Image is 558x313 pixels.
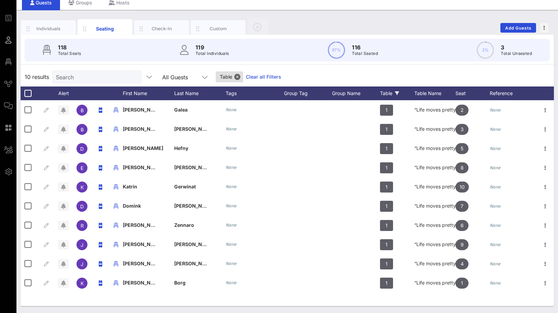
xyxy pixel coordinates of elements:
div: “Life moves pretty fast.” [414,235,455,254]
div: Custom [203,25,234,32]
div: Group Name [332,86,380,100]
span: Table [220,71,239,82]
span: 1 [385,124,388,135]
div: “Life moves pretty fast.” [414,158,455,177]
span: Hefny [174,145,188,151]
span: 4 [461,258,464,269]
p: 118 [58,43,81,51]
i: None [490,146,501,151]
i: None [490,261,501,266]
p: Total Seats [58,50,81,57]
span: 2 [461,105,464,116]
i: None [490,242,501,247]
span: K [81,184,84,190]
div: “Life moves pretty fast.” [414,100,455,119]
span: [PERSON_NAME] [174,164,215,170]
span: B [81,107,84,113]
i: None [226,203,237,208]
div: All Guests [162,74,188,80]
button: Add Guests [500,23,536,33]
span: D [80,204,84,209]
span: 7 [461,201,463,212]
div: Last Name [174,86,226,100]
span: [PERSON_NAME] [123,280,163,286]
div: Table Name [414,86,455,100]
div: Seating [90,25,120,32]
span: Katrin [123,184,137,189]
button: Close [234,74,240,80]
i: None [226,107,237,112]
span: 1 [385,201,388,212]
p: 119 [195,43,229,51]
i: None [490,127,501,132]
span: 10 results [25,73,49,81]
div: “Life moves pretty fast.” [414,196,455,216]
span: 1 [385,278,388,289]
span: Add Guests [505,25,532,31]
a: Clear all Filters [246,73,281,81]
div: Group Tag [284,86,332,100]
span: 1 [385,220,388,231]
i: None [226,126,237,131]
div: Tags [226,86,284,100]
i: None [490,223,501,228]
span: 6 [461,220,464,231]
span: [PERSON_NAME] [174,126,215,132]
span: 1 [385,258,388,269]
div: All Guests [158,70,213,84]
span: [PERSON_NAME] [123,145,163,151]
p: 3 [501,43,532,51]
span: [PERSON_NAME] [174,203,215,209]
i: None [226,280,237,285]
span: 1 [385,239,388,250]
span: Domink [123,203,141,209]
span: E [81,165,83,171]
i: None [226,222,237,228]
span: B [81,127,84,132]
div: “Life moves pretty fast.” [414,119,455,139]
div: Table [380,86,414,100]
span: 1 [461,278,463,289]
i: None [490,280,501,286]
p: Total Individuals [195,50,229,57]
span: [PERSON_NAME] [123,107,163,113]
span: 1 [385,182,388,193]
span: 9 [461,239,464,250]
span: K [81,280,84,286]
div: “Life moves pretty fast.” [414,177,455,196]
span: D [80,146,84,152]
span: 1 [385,105,388,116]
div: “Life moves pretty fast.” [414,216,455,235]
span: 10 [460,182,465,193]
span: [PERSON_NAME] [123,222,163,228]
div: First Name [123,86,174,100]
span: 5 [461,143,463,154]
i: None [226,165,237,170]
p: Total Unseated [501,50,532,57]
span: [PERSON_NAME] [174,260,215,266]
i: None [226,242,237,247]
div: “Life moves pretty fast.” [414,139,455,158]
span: 3 [461,124,464,135]
span: Zennaro [174,222,194,228]
p: Total Seated [352,50,378,57]
div: Alert [55,86,72,100]
span: R [81,223,84,229]
div: Seat [455,86,490,100]
span: Galea [174,107,188,113]
div: “Life moves pretty fast.” [414,254,455,273]
span: 8 [461,162,464,173]
span: [PERSON_NAME] [123,241,163,247]
i: None [226,261,237,266]
div: “Life moves pretty fast.” [414,273,455,292]
span: Borg [174,280,186,286]
span: 1 [385,143,388,154]
i: None [490,165,501,170]
span: Gerwinat [174,184,196,189]
div: Reference [490,86,531,100]
span: [PERSON_NAME] [123,126,163,132]
i: None [490,107,501,113]
i: None [226,184,237,189]
span: J [81,261,83,267]
span: [PERSON_NAME] [174,241,215,247]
